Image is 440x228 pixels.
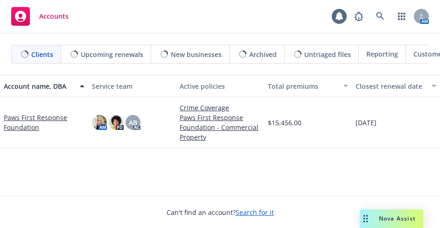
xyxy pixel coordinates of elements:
img: photo [109,115,124,130]
span: Nova Assist [379,214,416,222]
div: Active policies [180,81,260,91]
span: [DATE] [356,118,377,128]
a: Paws First Response Foundation - Commercial Property [180,113,260,142]
span: Reporting [366,49,398,59]
button: Active policies [176,75,264,97]
button: Total premiums [264,75,352,97]
span: Accounts [39,13,69,20]
div: Drag to move [360,209,371,228]
span: Archived [249,50,277,59]
div: Account name, DBA [4,81,74,91]
span: New businesses [171,50,222,59]
button: Service team [88,75,176,97]
img: photo [92,115,107,130]
a: Accounts [7,3,72,29]
a: Switch app [392,7,411,26]
div: Total premiums [268,81,338,91]
a: Search [371,7,390,26]
span: Untriaged files [304,50,351,59]
a: Report a Bug [349,7,368,26]
button: Closest renewal date [352,75,440,97]
span: $15,456.00 [268,118,301,128]
span: Upcoming renewals [81,50,143,59]
a: Paws First Response Foundation [4,113,84,132]
span: Can't find an account? [167,207,274,217]
a: Search for it [236,208,274,217]
span: AB [129,118,137,128]
span: Clients [31,50,53,59]
button: Nova Assist [360,209,423,228]
div: Closest renewal date [356,81,426,91]
div: Service team [92,81,173,91]
a: Crime Coverage [180,103,260,113]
